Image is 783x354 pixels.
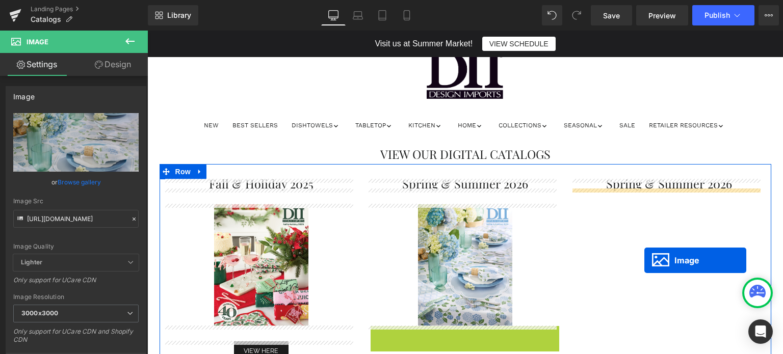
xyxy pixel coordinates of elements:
[58,173,101,191] a: Browse gallery
[21,258,42,266] b: Lighter
[310,91,329,98] span: HOME
[335,6,408,20] a: VIEW SCHEDULE
[13,198,139,205] div: Image Src
[167,11,191,20] span: Library
[20,119,616,128] h1: VIEW OUR DIGITAL CATALOGS
[304,89,335,104] a: HOME
[138,89,192,104] a: DISHTOWELS
[704,11,730,19] span: Publish
[345,89,400,104] a: COLLECTIONS
[603,10,620,21] span: Save
[31,15,61,23] span: Catalogs
[472,91,488,98] span: SALE
[27,38,48,46] span: Image
[13,293,139,301] div: Image Resolution
[13,87,35,101] div: Image
[542,5,562,25] button: Undo
[566,5,587,25] button: Redo
[144,91,186,98] span: DISHTOWELS
[208,91,239,98] span: TABLETOP
[21,309,58,317] b: 3000x3000
[223,149,412,158] h1: Spring & Summer 2026
[346,5,370,25] a: Laptop
[13,328,139,350] div: Only support for UCare CDN and Shopify CDN
[13,210,139,228] input: Link
[255,89,294,104] a: KITCHEN
[410,89,456,104] a: SEASONAL
[759,5,779,25] button: More
[85,91,130,98] span: BEST SELLERS
[648,10,676,21] span: Preview
[87,311,141,330] a: VIEW HERE
[20,149,208,158] h1: Fall & Holiday 2025
[427,149,616,158] h1: Spring & Summer 2026
[502,91,570,98] span: RETAILER RESOURCES
[416,91,450,98] span: SEASONAL
[351,91,394,98] span: COLLECTIONS
[370,5,395,25] a: Tablet
[466,89,494,104] a: SALE
[50,89,77,104] a: NEW
[13,243,139,250] div: Image Quality
[67,174,161,295] img: Design Imports Fall & Holiday 2025 Catalog
[57,91,71,98] span: NEW
[13,276,139,291] div: Only support for UCare CDN
[279,20,356,69] img: DII_Design_Imports_Logo_R.JPG
[636,5,688,25] a: Preview
[96,316,131,324] span: VIEW HERE
[321,5,346,25] a: Desktop
[25,133,46,149] span: Row
[46,133,59,149] a: Expand / Collapse
[31,5,148,13] a: Landing Pages
[148,5,198,25] a: New Library
[748,319,773,344] div: Open Intercom Messenger
[395,5,419,25] a: Mobile
[692,5,754,25] button: Publish
[76,53,150,76] a: Design
[227,9,325,17] span: Visit us at Summer Market!
[13,177,139,187] div: or
[261,91,288,98] span: KITCHEN
[202,89,245,104] a: TABLETOP
[495,89,577,104] a: RETAILER RESOURCES
[79,89,137,104] a: BEST SELLERS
